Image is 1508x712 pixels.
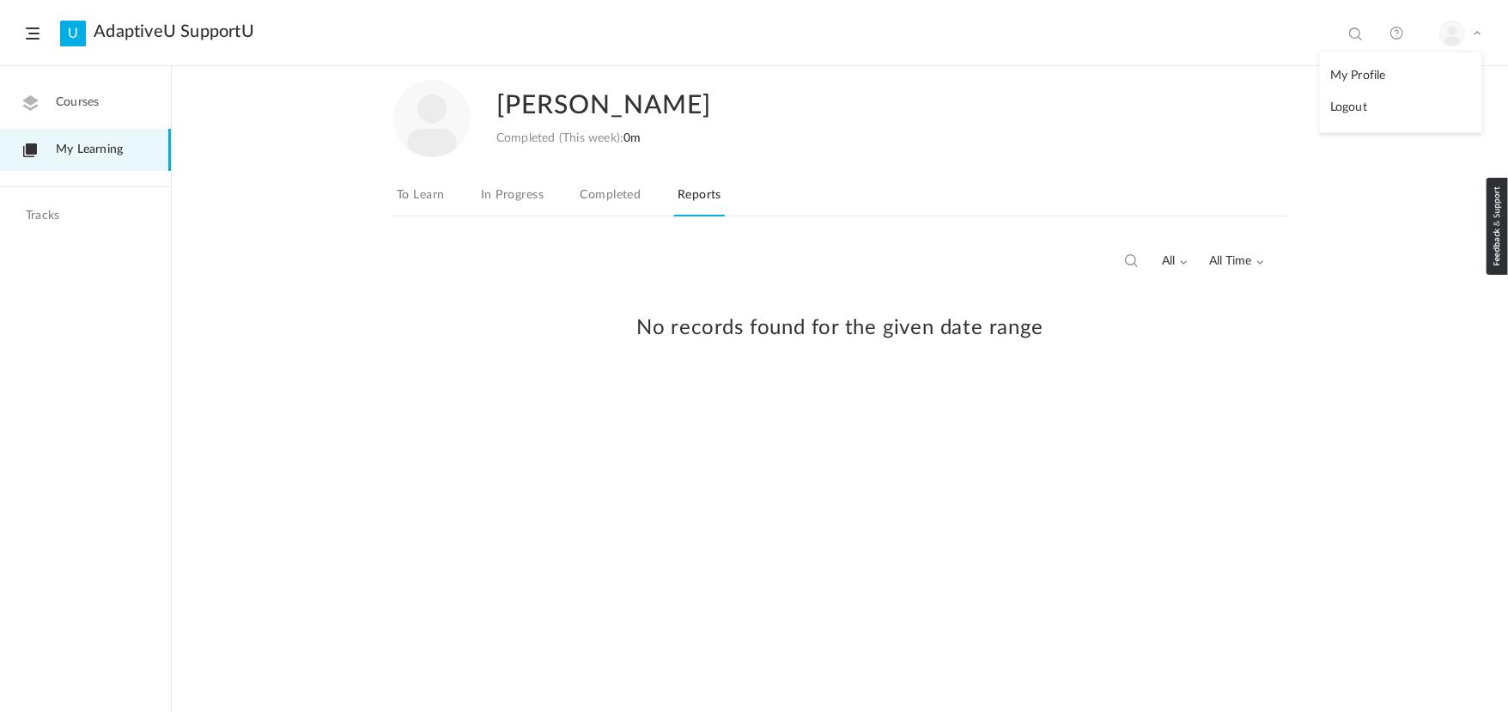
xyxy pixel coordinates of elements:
a: AdaptiveU SupportU [94,21,254,42]
h2: No records found for the given date range [189,316,1491,341]
h2: [PERSON_NAME] [496,80,1211,131]
a: Completed [576,184,644,216]
div: Completed (This week): [496,131,642,146]
span: Courses [56,94,99,112]
a: Reports [674,184,725,216]
span: 0m [623,132,641,144]
a: To Learn [393,184,448,216]
h4: Tracks [26,209,141,223]
a: In Progress [477,184,547,216]
a: My Profile [1320,60,1481,92]
a: Logout [1320,92,1481,124]
span: My Learning [56,141,123,159]
img: loop_feedback_btn.png [1487,178,1508,275]
span: all [1162,254,1188,269]
img: user-image.png [1440,21,1464,46]
img: user-image.png [393,80,471,157]
a: U [60,21,86,46]
span: All Time [1209,254,1264,269]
